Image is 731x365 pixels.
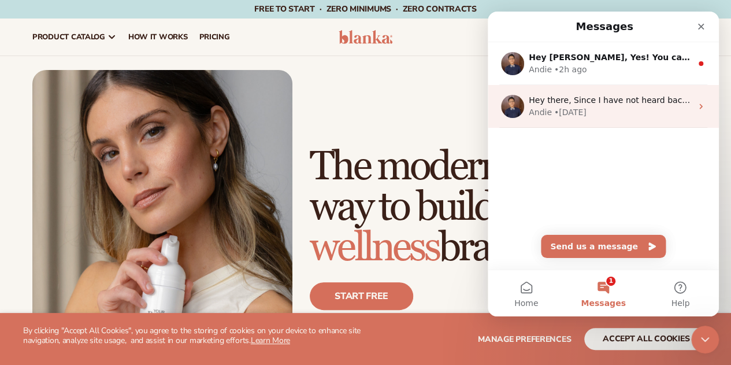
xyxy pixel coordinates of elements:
[93,287,138,296] span: Messages
[41,95,64,107] div: Andie
[691,326,719,353] iframe: Intercom live chat
[13,83,36,106] img: Profile image for Andie
[199,32,229,42] span: pricing
[254,3,476,14] span: Free to start · ZERO minimums · ZERO contracts
[584,328,708,350] button: accept all cookies
[41,52,64,64] div: Andie
[310,282,413,310] a: Start free
[488,12,719,316] iframe: Intercom live chat
[478,328,571,350] button: Manage preferences
[478,334,571,345] span: Manage preferences
[193,19,235,56] a: pricing
[310,223,439,272] span: wellness
[128,32,188,42] span: How It Works
[41,84,650,93] span: Hey there, Since I have not heard back from you, I will be closing this ticket. Feel free to reac...
[66,52,99,64] div: • 2h ago
[77,259,154,305] button: Messages
[183,287,202,296] span: Help
[310,147,699,268] h1: The modern way to build a brand
[53,223,178,246] button: Send us a message
[154,259,231,305] button: Help
[123,19,194,56] a: How It Works
[32,32,105,42] span: product catalog
[27,287,50,296] span: Home
[251,335,290,346] a: Learn More
[66,95,99,107] div: • [DATE]
[339,30,393,44] img: logo
[27,19,123,56] a: product catalog
[23,326,366,346] p: By clicking "Accept All Cookies", you agree to the storing of cookies on your device to enhance s...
